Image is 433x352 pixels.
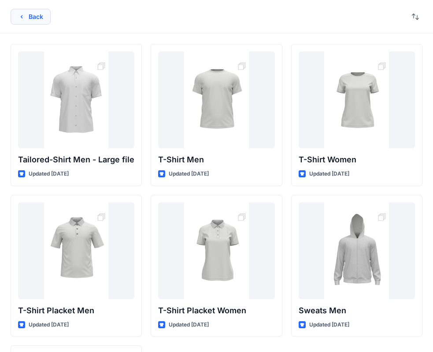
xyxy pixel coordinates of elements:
[29,320,69,330] p: Updated [DATE]
[299,51,415,148] a: T-Shirt Women
[158,304,274,317] p: T-Shirt Placket Women
[169,169,209,179] p: Updated [DATE]
[309,320,349,330] p: Updated [DATE]
[169,320,209,330] p: Updated [DATE]
[158,51,274,148] a: T-Shirt Men
[299,304,415,317] p: Sweats Men
[18,304,134,317] p: T-Shirt Placket Men
[18,51,134,148] a: Tailored-Shirt Men - Large file
[309,169,349,179] p: Updated [DATE]
[18,202,134,299] a: T-Shirt Placket Men
[299,154,415,166] p: T-Shirt Women
[299,202,415,299] a: Sweats Men
[11,9,51,25] button: Back
[18,154,134,166] p: Tailored-Shirt Men - Large file
[158,202,274,299] a: T-Shirt Placket Women
[158,154,274,166] p: T-Shirt Men
[29,169,69,179] p: Updated [DATE]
